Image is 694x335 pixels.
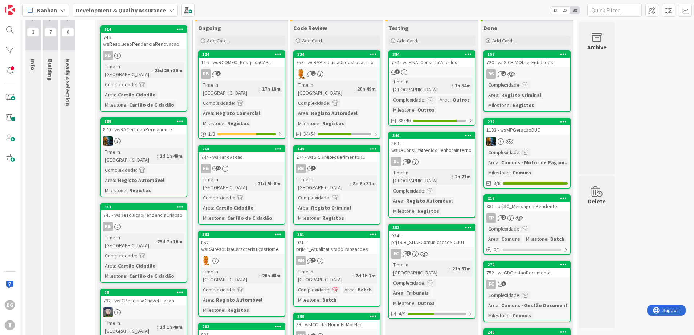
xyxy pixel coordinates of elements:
div: 351921 - prjMP_AtualizaEstadoTransacoes [294,231,380,254]
span: : [115,91,116,99]
div: 274 - wsSICRIMRequerimentoRC [294,152,380,162]
div: BS [486,69,496,79]
div: 217881 - prjSC_MensagemPendente [484,195,570,211]
span: : [213,204,214,212]
div: 351 [294,231,380,238]
div: 157 [484,51,570,58]
div: RB [296,164,306,173]
span: : [157,152,158,160]
div: RL [199,256,285,265]
span: : [255,179,256,187]
div: Area [103,262,115,270]
a: 313745 - wsResolucaoPendenciaCriacaoRBTime in [GEOGRAPHIC_DATA]:25d 7h 16mComplexidade:Area:Cartã... [100,203,187,283]
div: Time in [GEOGRAPHIC_DATA] [391,261,449,277]
span: 3 [216,71,221,76]
span: : [329,99,330,107]
span: 3 [501,281,506,286]
div: 2d 1h 7m [354,272,377,280]
div: 116 - wsRCOMEOLPesquisaCAEs [199,58,285,67]
a: 346868 - wsRAConsultaPedidoPenhoraInternoSLTime in [GEOGRAPHIC_DATA]:2h 21mComplexidade:Area:Regi... [388,132,475,218]
span: 8/8 [494,179,501,187]
span: : [415,106,416,114]
span: : [213,296,214,304]
div: SL [389,157,475,166]
img: RL [296,69,306,79]
div: Cartão de Cidadão [127,101,176,109]
div: Area [103,91,115,99]
div: Outros [416,299,436,307]
div: Time in [GEOGRAPHIC_DATA] [391,169,452,185]
div: JC [101,136,187,146]
div: Complexidade [103,80,136,88]
span: 17 [216,166,221,170]
div: 852 - wsRAPesquisaCaracteristicasNome [199,238,285,254]
span: : [234,194,235,202]
div: 314 [104,27,187,32]
div: 333852 - wsRAPesquisaCaracteristicasNome [199,231,285,254]
div: Area [296,109,308,117]
div: Complexidade [391,96,424,104]
span: : [136,166,137,174]
span: : [136,252,137,260]
div: Cartão Cidadão [214,204,256,212]
div: Milestone [486,169,510,177]
div: Time in [GEOGRAPHIC_DATA] [296,268,352,284]
div: RB [201,69,211,79]
span: : [115,262,116,270]
a: 384772 - wsFINATConsultaVeiculosTime in [GEOGRAPHIC_DATA]:1h 54mComplexidade:Area:OutrosMilestone... [388,50,475,126]
span: : [450,96,451,104]
div: 353 [389,224,475,231]
div: RB [201,164,211,173]
span: : [308,109,309,117]
span: : [319,119,321,127]
span: : [259,272,260,280]
div: FC [389,249,475,259]
span: : [519,225,520,233]
span: : [329,194,330,202]
div: 209 [104,119,187,124]
div: Milestone [296,214,319,222]
div: 792 - wsICPesquisaChaveFiliacao [101,296,187,305]
div: 17h 18m [260,85,282,93]
div: Milestone [391,299,415,307]
span: : [403,197,404,205]
div: 99 [104,290,187,295]
div: 268744 - wsRenovacao [199,146,285,162]
div: Complexidade [391,279,424,287]
div: RB [199,164,285,173]
div: 217 [484,195,570,202]
div: 124116 - wsRCOMEOLPesquisaCAEs [199,51,285,67]
span: : [152,66,153,74]
div: Milestone [103,186,126,194]
span: : [519,81,520,89]
div: Milestone [296,296,319,304]
div: Complexidade [296,286,329,294]
div: 1133 - wsMPGeracaoDUC [484,125,570,135]
div: Complexidade [103,252,136,260]
div: Cartão de Cidadão [225,214,274,222]
div: GN [296,256,306,265]
div: Complexidade [486,81,519,89]
div: Area [391,197,403,205]
div: 881 - prjSC_MensagemPendente [484,202,570,211]
a: 351921 - prjMP_AtualizaEstadoTransacoesGNTime in [GEOGRAPHIC_DATA]:2d 1h 7mComplexidade:Area:Batc... [293,231,380,307]
div: CP [484,213,570,223]
div: 353 [392,225,475,230]
div: CP [486,213,496,223]
div: JC [484,137,570,146]
div: Comuns [511,169,533,177]
span: : [329,286,330,294]
div: 870 - wsRACertidaoPermanente [101,125,187,134]
div: 268 [199,146,285,152]
span: 5 [395,69,400,74]
a: 353924 - prjTRIB_SITAFComunicacaoSICJUTFCTime in [GEOGRAPHIC_DATA]:21h 57mComplexidade:Area:Tribu... [388,224,475,319]
span: Add Card... [302,37,325,44]
a: 149274 - wsSICRIMRequerimentoRCRBTime in [GEOGRAPHIC_DATA]:8d 6h 31mComplexidade:Area:Registo Cri... [293,145,380,225]
div: 149 [297,146,380,152]
div: RB [101,51,187,60]
div: RB [103,51,113,60]
div: 124 [199,51,285,58]
div: 353924 - prjTRIB_SITAFComunicacaoSICJUT [389,224,475,247]
div: 772 - wsFINATConsultaVeiculos [389,58,475,67]
div: Comuns - Gestão Documental [499,301,574,309]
